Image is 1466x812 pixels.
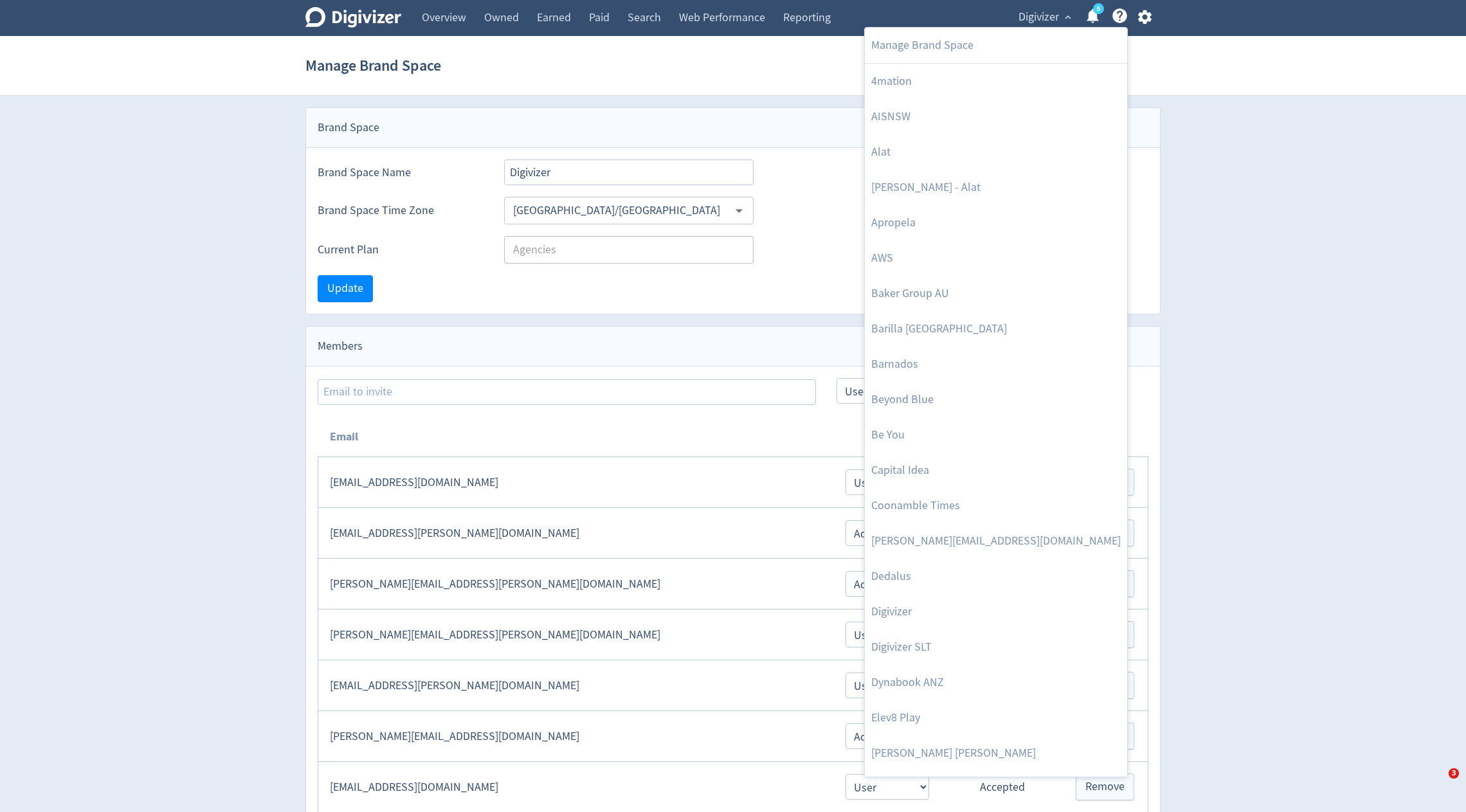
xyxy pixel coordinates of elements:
[865,700,1127,735] a: Elev8 Play
[865,735,1127,771] a: [PERSON_NAME] [PERSON_NAME]
[865,347,1127,382] a: Barnados
[865,665,1127,700] a: Dynabook ANZ
[865,134,1127,170] a: Alat
[865,28,1127,63] a: Manage Brand Space
[865,99,1127,134] a: AISNSW
[865,276,1127,311] a: Baker Group AU
[865,311,1127,347] a: Barilla [GEOGRAPHIC_DATA]
[865,594,1127,629] a: Digivizer
[865,240,1127,276] a: AWS
[865,205,1127,240] a: Apropela
[865,771,1127,806] a: Financy
[865,382,1127,417] a: Beyond Blue
[865,453,1127,488] a: Capital Idea
[1449,768,1459,779] span: 3
[865,523,1127,559] a: [PERSON_NAME][EMAIL_ADDRESS][DOMAIN_NAME]
[1422,768,1453,799] iframe: Intercom live chat
[865,488,1127,523] a: Coonamble Times
[865,64,1127,99] a: 4mation
[865,417,1127,453] a: Be You
[865,629,1127,665] a: Digivizer SLT
[865,170,1127,205] a: [PERSON_NAME] - Alat
[865,559,1127,594] a: Dedalus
